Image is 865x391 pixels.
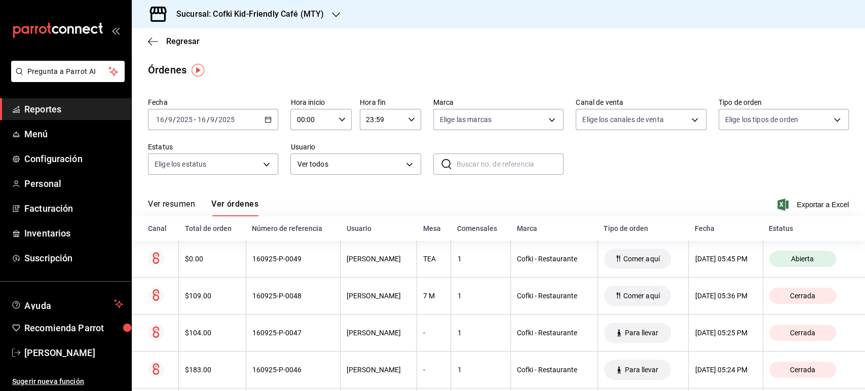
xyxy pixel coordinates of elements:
div: Cofki - Restaurante [517,255,591,263]
div: TEA [423,255,444,263]
span: Suscripción [24,251,123,265]
span: Elige las marcas [440,114,492,125]
div: Canal [148,224,173,232]
input: -- [197,115,206,124]
div: - [423,329,444,337]
span: Menú [24,127,123,141]
span: Pregunta a Parrot AI [27,66,109,77]
button: Exportar a Excel [779,199,849,211]
div: 1 [457,292,504,300]
span: / [215,115,218,124]
span: - [194,115,196,124]
button: Ver resumen [148,199,195,216]
div: $0.00 [185,255,240,263]
span: Cerrada [786,329,819,337]
div: Número de referencia [252,224,334,232]
div: 1 [457,329,504,337]
div: Cofki - Restaurante [517,366,591,374]
span: [PERSON_NAME] [24,346,123,360]
span: Elige los canales de venta [582,114,663,125]
div: 7 M [423,292,444,300]
span: Facturación [24,202,123,215]
button: Ver órdenes [211,199,258,216]
label: Estatus [148,143,278,150]
div: [PERSON_NAME] [347,292,410,300]
label: Hora inicio [290,99,352,106]
input: -- [168,115,173,124]
span: / [173,115,176,124]
span: Recomienda Parrot [24,321,123,335]
div: 160925-P-0046 [252,366,334,374]
span: Elige los estatus [155,159,206,169]
span: Ayuda [24,298,110,310]
input: -- [156,115,165,124]
div: Tipo de orden [604,224,683,232]
div: $109.00 [185,292,240,300]
input: Buscar no. de referencia [457,154,563,174]
div: Marca [517,224,592,232]
div: [DATE] 05:24 PM [695,366,756,374]
span: Comer aquí [619,255,663,263]
input: ---- [218,115,235,124]
label: Tipo de orden [719,99,849,106]
img: Tooltip marker [192,64,204,76]
div: [PERSON_NAME] [347,329,410,337]
div: Órdenes [148,62,186,77]
div: 1 [457,366,504,374]
span: Regresar [166,36,200,46]
button: open_drawer_menu [111,26,120,34]
div: [DATE] 05:36 PM [695,292,756,300]
span: Para llevar [621,329,662,337]
label: Fecha [148,99,278,106]
span: Configuración [24,152,123,166]
span: Reportes [24,102,123,116]
span: / [206,115,209,124]
span: Sugerir nueva función [12,376,123,387]
div: Mesa [423,224,445,232]
div: 1 [457,255,504,263]
span: Personal [24,177,123,190]
label: Marca [433,99,563,106]
div: [DATE] 05:45 PM [695,255,756,263]
div: $104.00 [185,329,240,337]
div: Comensales [457,224,505,232]
div: Estatus [769,224,849,232]
span: Comer aquí [619,292,663,300]
div: [PERSON_NAME] [347,366,410,374]
div: 160925-P-0048 [252,292,334,300]
span: Cerrada [786,366,819,374]
div: Cofki - Restaurante [517,329,591,337]
label: Hora fin [360,99,421,106]
span: Abierta [787,255,818,263]
span: Inventarios [24,226,123,240]
div: 160925-P-0047 [252,329,334,337]
div: Fecha [695,224,757,232]
span: Para llevar [621,366,662,374]
span: Ver todos [297,159,402,170]
span: / [165,115,168,124]
h3: Sucursal: Cofki Kid-Friendly Café (MTY) [168,8,324,20]
label: Usuario [290,143,421,150]
div: [DATE] 05:25 PM [695,329,756,337]
button: Regresar [148,36,200,46]
label: Canal de venta [576,99,706,106]
input: -- [210,115,215,124]
div: navigation tabs [148,199,258,216]
div: $183.00 [185,366,240,374]
div: Cofki - Restaurante [517,292,591,300]
div: 160925-P-0049 [252,255,334,263]
input: ---- [176,115,193,124]
div: Total de orden [185,224,240,232]
a: Pregunta a Parrot AI [7,73,125,84]
button: Pregunta a Parrot AI [11,61,125,82]
div: Usuario [347,224,411,232]
div: [PERSON_NAME] [347,255,410,263]
span: Cerrada [786,292,819,300]
span: Elige los tipos de orden [725,114,798,125]
div: - [423,366,444,374]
